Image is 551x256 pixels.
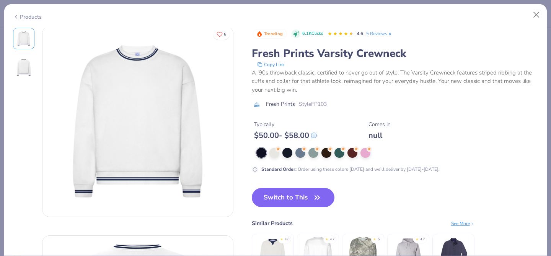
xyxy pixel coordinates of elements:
div: 4.7 [420,237,425,242]
img: Back [15,58,33,77]
span: 4.6 [357,31,363,37]
img: Front [15,29,33,48]
img: Front [42,26,233,217]
span: Trending [264,32,283,36]
span: 6 [224,32,226,36]
div: Similar Products [252,219,293,227]
button: Switch to This [252,188,335,207]
div: ★ [416,237,419,240]
div: null [368,131,391,140]
div: 4.6 Stars [328,28,354,40]
img: Trending sort [256,31,262,37]
a: 5 Reviews [366,30,393,37]
div: ★ [280,237,283,240]
button: copy to clipboard [255,61,287,68]
div: A ’90s throwback classic, certified to never go out of style. The Varsity Crewneck features strip... [252,68,538,94]
div: $ 50.00 - $ 58.00 [254,131,317,140]
div: Products [13,13,42,21]
span: Style FP103 [299,100,327,108]
button: Like [213,29,230,40]
div: Typically [254,120,317,128]
div: ★ [373,237,376,240]
div: Comes In [368,120,391,128]
div: ★ [325,237,328,240]
div: See More [451,220,474,227]
div: Order using these colors [DATE] and we'll deliver by [DATE]-[DATE]. [261,166,440,173]
span: 6.1K Clicks [302,31,323,37]
span: Fresh Prints [266,100,295,108]
button: Close [529,8,544,22]
img: brand logo [252,102,262,108]
div: Fresh Prints Varsity Crewneck [252,46,538,61]
strong: Standard Order : [261,166,297,172]
div: 4.7 [330,237,334,242]
button: Badge Button [253,29,287,39]
div: 5 [378,237,380,242]
div: 4.6 [285,237,289,242]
